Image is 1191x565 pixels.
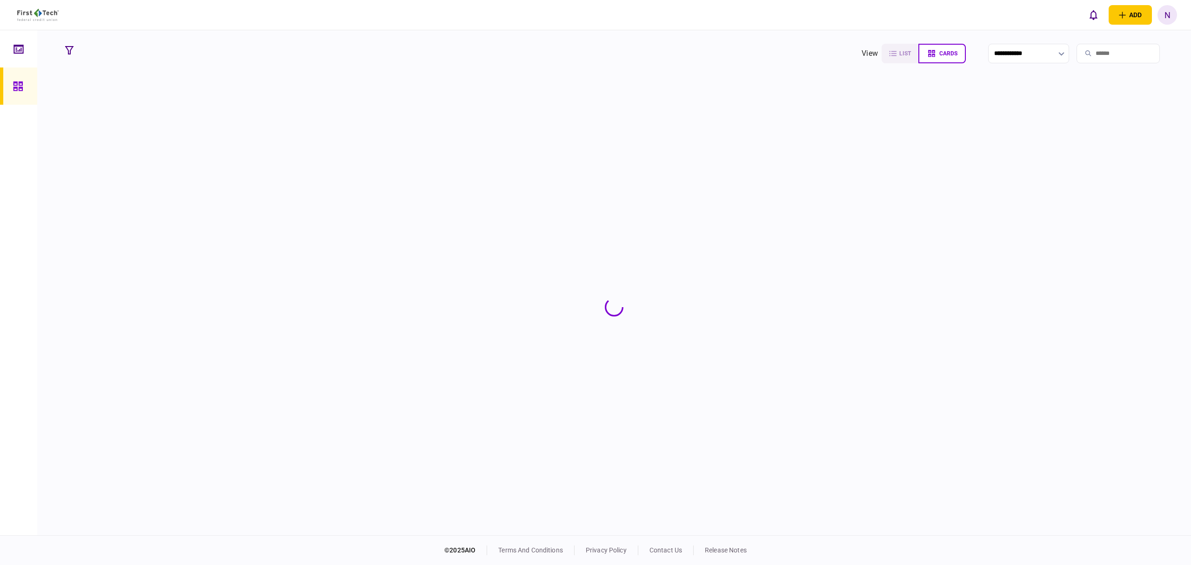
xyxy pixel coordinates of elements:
div: © 2025 AIO [444,545,487,555]
button: cards [918,44,966,63]
button: N [1158,5,1177,25]
a: release notes [705,546,747,554]
a: privacy policy [586,546,627,554]
span: cards [939,50,957,57]
div: view [862,48,878,59]
button: open adding identity options [1109,5,1152,25]
img: client company logo [17,9,59,21]
button: list [882,44,918,63]
a: terms and conditions [498,546,563,554]
span: list [899,50,911,57]
a: contact us [649,546,682,554]
button: open notifications list [1084,5,1103,25]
